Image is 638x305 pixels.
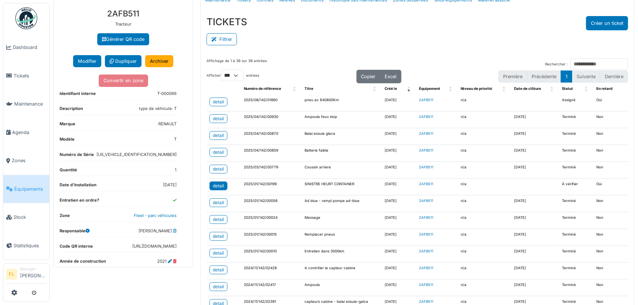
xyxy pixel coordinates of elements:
[213,199,224,206] div: detail
[302,95,382,111] td: pneu av 640800Km
[60,121,75,130] dt: Marque
[3,203,49,232] a: Stock
[559,279,593,296] td: Terminé
[60,136,75,145] dt: Modèle
[209,215,227,224] a: detail
[241,111,301,128] td: 2025/04/142/00930
[559,229,593,246] td: Terminé
[550,83,555,95] span: Date de clôture: Activate to sort
[561,70,572,83] button: 1
[382,162,416,179] td: [DATE]
[302,128,382,145] td: Balai essuie glace
[511,145,559,162] td: [DATE]
[14,214,46,221] span: Stock
[175,167,177,173] dd: 1
[241,179,301,195] td: 2025/01/142/00199
[14,72,46,79] span: Tickets
[302,279,382,296] td: Ampoule
[419,165,434,169] a: 2AFB511
[382,263,416,279] td: [DATE]
[244,87,281,91] span: Numéro de référence
[15,7,37,29] img: Badge_color-CXgf-gQk.svg
[408,83,412,95] span: Créé le: Activate to remove sorting
[105,55,141,67] a: Dupliquer
[241,162,301,179] td: 2025/03/142/00779
[209,131,227,140] a: detail
[419,199,434,203] a: 2AFB511
[498,70,628,83] nav: pagination
[419,283,434,287] a: 2AFB511
[511,246,559,263] td: [DATE]
[139,228,177,234] dd: [PERSON_NAME]
[132,243,177,249] dd: [URL][DOMAIN_NAME]
[60,197,99,206] dt: Entretien en ordre?
[594,263,628,279] td: Non
[594,212,628,229] td: Non
[382,195,416,212] td: [DATE]
[213,233,224,240] div: detail
[419,266,434,270] a: 2AFB511
[559,95,593,111] td: Assigné
[221,70,244,81] select: Afficherentrées
[163,182,177,188] dd: [DATE]
[594,229,628,246] td: Non
[241,229,301,246] td: 2025/01/142/00015
[559,145,593,162] td: Terminé
[419,182,434,186] a: 2AFB511
[3,175,49,203] a: Équipements
[382,229,416,246] td: [DATE]
[559,128,593,145] td: Terminé
[213,132,224,139] div: detail
[213,149,224,156] div: detail
[594,246,628,263] td: Non
[241,246,301,263] td: 2025/01/142/00010
[514,87,541,91] span: Date de clôture
[302,162,382,179] td: Coussin arriere
[213,250,224,256] div: detail
[419,115,434,119] a: 2AFB511
[213,166,224,172] div: detail
[302,195,382,212] td: Ad blue - rempl pompe ad-blue
[511,229,559,246] td: [DATE]
[241,212,301,229] td: 2025/01/142/00024
[213,115,224,122] div: detail
[458,279,511,296] td: n/a
[241,279,301,296] td: 2024/11/142/02417
[209,182,227,190] a: detail
[511,162,559,179] td: [DATE]
[461,87,492,91] span: Niveau de priorité
[458,162,511,179] td: n/a
[380,70,401,83] button: Excel
[209,266,227,274] a: detail
[97,33,149,45] a: Générer QR code
[302,246,382,263] td: Entretien dans 3000km
[382,279,416,296] td: [DATE]
[3,62,49,90] a: Tickets
[559,179,593,195] td: À vérifier
[562,87,573,91] span: Statut
[134,213,177,218] a: Fleet - parc véhicules
[302,229,382,246] td: Remplacer pneus
[458,212,511,229] td: n/a
[209,165,227,174] a: detail
[73,55,101,67] button: Modifier
[511,195,559,212] td: [DATE]
[559,111,593,128] td: Terminé
[209,249,227,258] a: detail
[207,70,259,81] label: Afficher entrées
[511,111,559,128] td: [DATE]
[419,249,434,253] a: 2AFB511
[356,70,381,83] button: Copier
[419,98,434,102] a: 2AFB511
[594,95,628,111] td: Oui
[157,258,177,264] dd: 2021
[14,100,46,107] span: Maintenance
[458,128,511,145] td: n/a
[293,83,297,95] span: Numéro de référence: Activate to sort
[241,195,301,212] td: 2025/01/142/00056
[60,91,96,100] dt: Identifiant interne
[20,266,46,272] div: Manager
[60,106,83,115] dt: Description
[302,263,382,279] td: A contrôler le capteur cabine
[97,152,177,158] dd: [US_VEHICLE_IDENTIFICATION_NUMBER]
